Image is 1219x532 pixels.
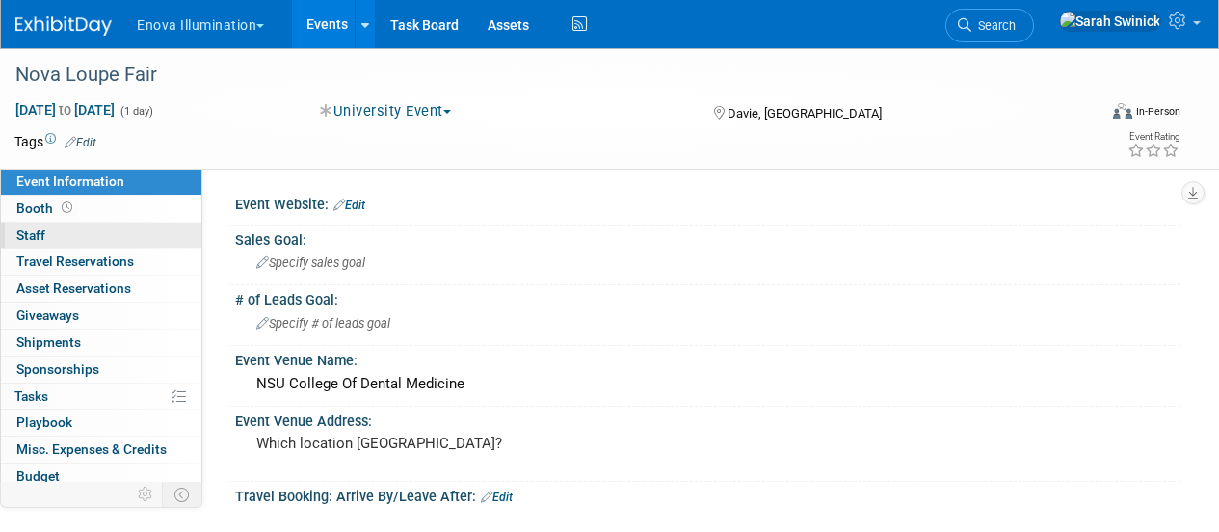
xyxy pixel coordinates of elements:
a: Search [945,9,1034,42]
span: Davie, [GEOGRAPHIC_DATA] [728,106,882,120]
span: Travel Reservations [16,253,134,269]
a: Staff [1,223,201,249]
div: Event Venue Name: [235,346,1180,370]
a: Edit [65,136,96,149]
span: Booth not reserved yet [58,200,76,215]
a: Misc. Expenses & Credits [1,437,201,463]
td: Tags [14,132,96,151]
div: Event Rating [1127,132,1179,142]
a: Budget [1,464,201,490]
a: Edit [481,491,513,504]
a: Travel Reservations [1,249,201,275]
span: Misc. Expenses & Credits [16,441,167,457]
pre: Which location [GEOGRAPHIC_DATA]? [256,435,608,452]
span: Budget [16,468,60,484]
button: University Event [313,101,459,121]
div: Event Venue Address: [235,407,1180,431]
span: (1 day) [119,105,153,118]
span: to [56,102,74,118]
span: Tasks [14,388,48,404]
div: # of Leads Goal: [235,285,1180,309]
a: Asset Reservations [1,276,201,302]
div: Event Website: [235,190,1180,215]
a: Shipments [1,330,201,356]
a: Sponsorships [1,357,201,383]
img: ExhibitDay [15,16,112,36]
div: Sales Goal: [235,226,1180,250]
div: Travel Booking: Arrive By/Leave After: [235,482,1180,507]
div: In-Person [1135,104,1180,119]
span: Event Information [16,173,124,189]
span: Specify # of leads goal [256,316,390,331]
a: Tasks [1,384,201,410]
span: Specify sales goal [256,255,365,270]
span: Staff [16,227,45,243]
span: Asset Reservations [16,280,131,296]
span: Giveaways [16,307,79,323]
span: Search [971,18,1016,33]
div: Nova Loupe Fair [9,58,1081,93]
span: Sponsorships [16,361,99,377]
a: Edit [333,199,365,212]
div: Event Format [1010,100,1180,129]
span: Playbook [16,414,72,430]
span: Booth [16,200,76,216]
td: Personalize Event Tab Strip [129,482,163,507]
a: Playbook [1,410,201,436]
a: Event Information [1,169,201,195]
td: Toggle Event Tabs [163,482,202,507]
a: Giveaways [1,303,201,329]
div: NSU College Of Dental Medicine [250,369,1166,399]
img: Sarah Swinick [1059,11,1161,32]
img: Format-Inperson.png [1113,103,1132,119]
span: [DATE] [DATE] [14,101,116,119]
span: Shipments [16,334,81,350]
a: Booth [1,196,201,222]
